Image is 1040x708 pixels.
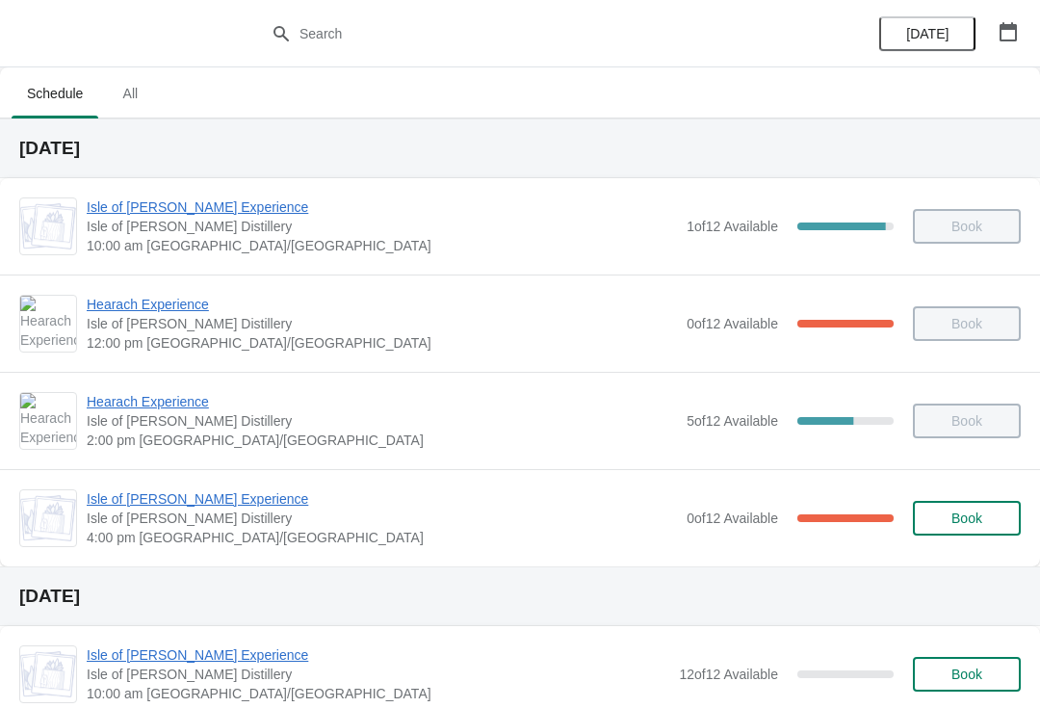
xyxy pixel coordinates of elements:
[20,393,76,449] img: Hearach Experience | Isle of Harris Distillery | 2:00 pm Europe/London
[87,217,677,236] span: Isle of [PERSON_NAME] Distillery
[687,316,778,331] span: 0 of 12 Available
[879,16,975,51] button: [DATE]
[87,333,677,353] span: 12:00 pm [GEOGRAPHIC_DATA]/[GEOGRAPHIC_DATA]
[20,495,76,541] img: Isle of Harris Gin Experience | Isle of Harris Distillery | 4:00 pm Europe/London
[106,76,154,111] span: All
[87,411,677,431] span: Isle of [PERSON_NAME] Distillery
[687,413,778,429] span: 5 of 12 Available
[913,501,1021,536] button: Book
[87,431,677,450] span: 2:00 pm [GEOGRAPHIC_DATA]/[GEOGRAPHIC_DATA]
[679,667,778,682] span: 12 of 12 Available
[87,314,677,333] span: Isle of [PERSON_NAME] Distillery
[951,667,982,682] span: Book
[87,528,677,547] span: 4:00 pm [GEOGRAPHIC_DATA]/[GEOGRAPHIC_DATA]
[87,489,677,509] span: Isle of [PERSON_NAME] Experience
[20,651,76,697] img: Isle of Harris Gin Experience | Isle of Harris Distillery | 10:00 am Europe/London
[19,139,1021,158] h2: [DATE]
[913,657,1021,692] button: Book
[19,587,1021,606] h2: [DATE]
[20,296,76,352] img: Hearach Experience | Isle of Harris Distillery | 12:00 pm Europe/London
[87,197,677,217] span: Isle of [PERSON_NAME] Experience
[20,203,76,249] img: Isle of Harris Gin Experience | Isle of Harris Distillery | 10:00 am Europe/London
[87,509,677,528] span: Isle of [PERSON_NAME] Distillery
[12,76,98,111] span: Schedule
[87,684,669,703] span: 10:00 am [GEOGRAPHIC_DATA]/[GEOGRAPHIC_DATA]
[687,511,778,526] span: 0 of 12 Available
[299,16,780,51] input: Search
[906,26,949,41] span: [DATE]
[87,645,669,665] span: Isle of [PERSON_NAME] Experience
[951,511,982,526] span: Book
[87,392,677,411] span: Hearach Experience
[87,665,669,684] span: Isle of [PERSON_NAME] Distillery
[687,219,778,234] span: 1 of 12 Available
[87,295,677,314] span: Hearach Experience
[87,236,677,255] span: 10:00 am [GEOGRAPHIC_DATA]/[GEOGRAPHIC_DATA]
